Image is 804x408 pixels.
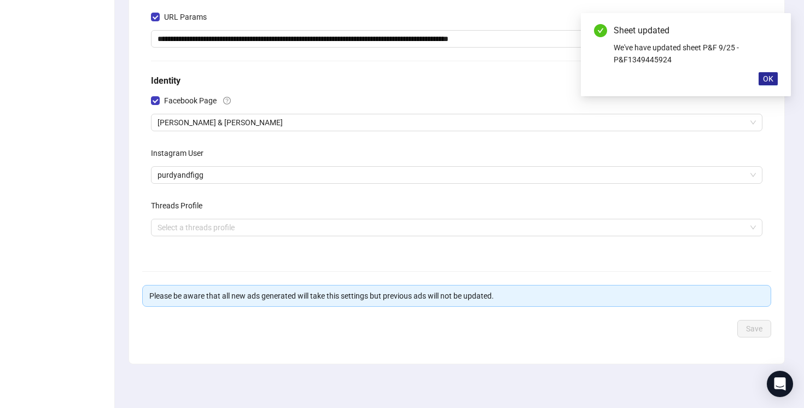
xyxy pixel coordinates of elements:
[759,72,778,85] button: OK
[737,320,771,337] button: Save
[149,290,764,302] div: Please be aware that all new ads generated will take this settings but previous ads will not be u...
[767,371,793,397] div: Open Intercom Messenger
[614,24,778,37] div: Sheet updated
[151,197,209,214] label: Threads Profile
[160,11,211,23] span: URL Params
[151,144,211,162] label: Instagram User
[223,97,231,104] span: question-circle
[160,95,221,107] span: Facebook Page
[594,24,607,37] span: check-circle
[151,74,762,88] h5: Identity
[766,24,778,36] a: Close
[614,42,778,66] div: We've have updated sheet P&F 9/25 - P&F1349445924
[158,167,756,183] span: purdyandfigg
[763,74,773,83] span: OK
[158,114,756,131] span: Purdy & Figg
